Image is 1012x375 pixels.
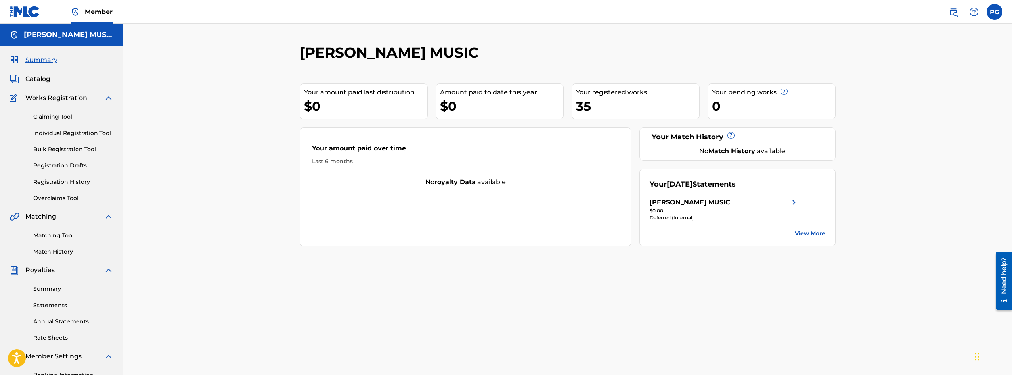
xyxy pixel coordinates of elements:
[10,265,19,275] img: Royalties
[33,145,113,154] a: Bulk Registration Tool
[33,301,113,310] a: Statements
[987,4,1002,20] div: User Menu
[85,7,113,16] span: Member
[10,74,19,84] img: Catalog
[667,180,693,188] span: [DATE]
[949,7,958,17] img: search
[304,88,427,97] div: Your amount paid last distribution
[990,249,1012,313] iframe: Resource Center
[660,146,825,156] div: No available
[10,55,19,65] img: Summary
[712,97,835,115] div: 0
[434,178,476,186] strong: royalty data
[25,93,87,103] span: Works Registration
[33,317,113,326] a: Annual Statements
[25,265,55,275] span: Royalties
[25,352,82,361] span: Member Settings
[708,147,755,155] strong: Match History
[300,44,482,62] h2: [PERSON_NAME] MUSIC
[781,88,787,94] span: ?
[33,178,113,186] a: Registration History
[789,198,799,207] img: right chevron icon
[945,4,961,20] a: Public Search
[969,7,979,17] img: help
[795,229,825,238] a: View More
[33,334,113,342] a: Rate Sheets
[10,6,40,17] img: MLC Logo
[33,129,113,137] a: Individual Registration Tool
[440,88,563,97] div: Amount paid to date this year
[104,352,113,361] img: expand
[975,345,979,369] div: Drag
[25,212,56,221] span: Matching
[104,212,113,221] img: expand
[10,74,50,84] a: CatalogCatalog
[576,97,699,115] div: 35
[728,132,734,138] span: ?
[304,97,427,115] div: $0
[650,198,799,221] a: [PERSON_NAME] MUSICright chevron icon$0.00Deferred (Internal)
[25,74,50,84] span: Catalog
[312,144,620,157] div: Your amount paid over time
[650,179,736,190] div: Your Statements
[33,162,113,170] a: Registration Drafts
[33,194,113,202] a: Overclaims Tool
[10,30,19,40] img: Accounts
[25,55,57,65] span: Summary
[33,248,113,256] a: Match History
[966,4,982,20] div: Help
[650,207,799,214] div: $0.00
[650,132,825,142] div: Your Match History
[33,285,113,293] a: Summary
[712,88,835,97] div: Your pending works
[650,214,799,221] div: Deferred (Internal)
[10,352,19,361] img: Member Settings
[300,177,631,187] div: No available
[312,157,620,165] div: Last 6 months
[24,30,113,39] h5: PIETRO GIRARDI MUSIC
[104,265,113,275] img: expand
[104,93,113,103] img: expand
[33,231,113,240] a: Matching Tool
[10,55,57,65] a: SummarySummary
[650,198,730,207] div: [PERSON_NAME] MUSIC
[576,88,699,97] div: Your registered works
[71,7,80,17] img: Top Rightsholder
[972,337,1012,375] iframe: Chat Widget
[33,113,113,121] a: Claiming Tool
[10,212,19,221] img: Matching
[440,97,563,115] div: $0
[10,93,20,103] img: Works Registration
